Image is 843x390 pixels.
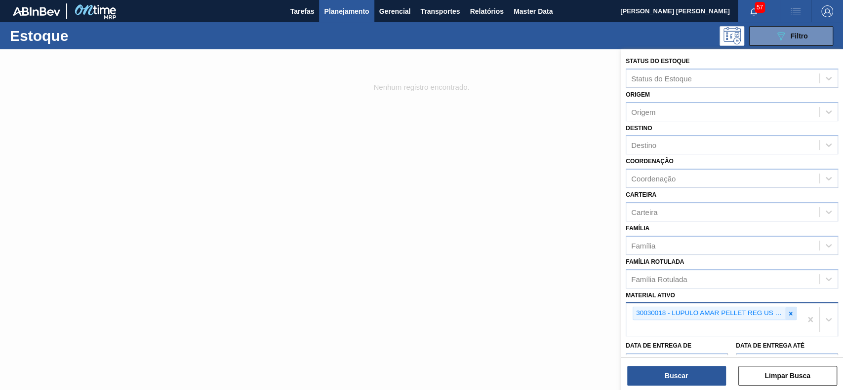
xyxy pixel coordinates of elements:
[626,91,650,98] label: Origem
[631,141,656,149] div: Destino
[514,5,553,17] span: Master Data
[626,58,689,65] label: Status do Estoque
[790,5,802,17] img: userActions
[631,175,676,183] div: Coordenação
[290,5,315,17] span: Tarefas
[626,158,674,165] label: Coordenação
[631,74,692,82] div: Status do Estoque
[10,30,155,41] h1: Estoque
[420,5,460,17] span: Transportes
[631,208,657,216] div: Carteira
[626,353,728,373] input: dd/mm/yyyy
[738,4,769,18] button: Notificações
[749,26,833,46] button: Filtro
[626,191,656,198] label: Carteira
[626,125,652,132] label: Destino
[631,275,687,283] div: Família Rotulada
[470,5,503,17] span: Relatórios
[626,292,675,299] label: Material ativo
[720,26,744,46] div: Pogramando: nenhum usuário selecionado
[324,5,369,17] span: Planejamento
[13,7,60,16] img: TNhmsLtSVTkK8tSr43FrP2fwEKptu5GPRR3wAAAABJRU5ErkJggg==
[626,258,684,265] label: Família Rotulada
[626,342,691,349] label: Data de Entrega de
[736,353,838,373] input: dd/mm/yyyy
[755,2,765,13] span: 57
[626,225,649,232] label: Família
[736,342,804,349] label: Data de Entrega até
[821,5,833,17] img: Logout
[633,307,785,319] div: 30030018 - LUPULO AMAR PELLET REG US GENERICO T90
[379,5,411,17] span: Gerencial
[631,241,655,249] div: Família
[791,32,808,40] span: Filtro
[631,107,655,116] div: Origem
